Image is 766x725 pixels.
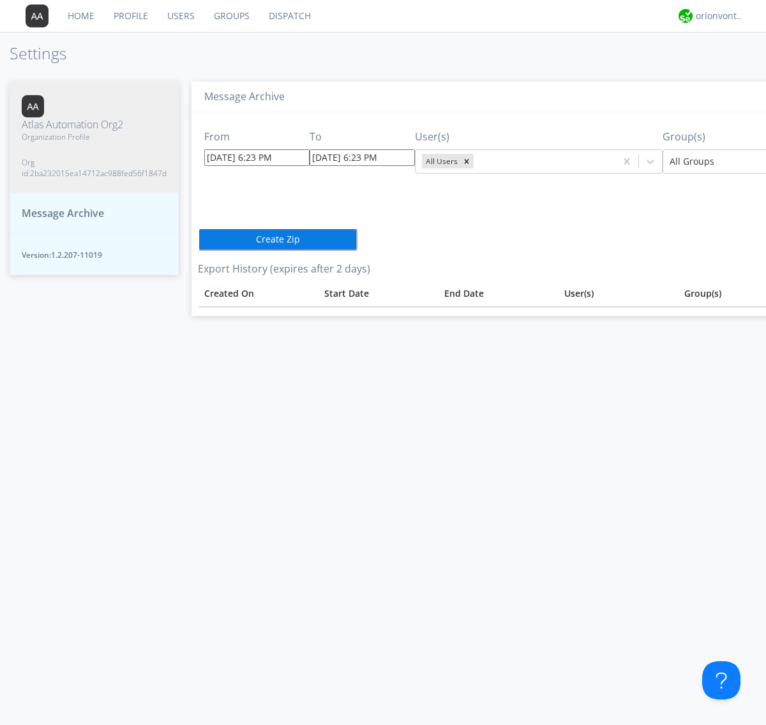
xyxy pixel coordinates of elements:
img: 373638.png [22,95,44,117]
div: Remove All Users [460,154,474,168]
span: Version: 1.2.207-11019 [22,250,167,260]
span: Org id: 2ba232015ea14712ac988fed56f1847d [22,157,167,179]
button: Version:1.2.207-11019 [10,234,179,275]
button: Atlas Automation Org2Organization ProfileOrg id:2ba232015ea14712ac988fed56f1847d [10,82,179,193]
span: Message Archive [22,206,104,221]
div: All Users [422,154,460,168]
th: User(s) [558,281,678,306]
th: Toggle SortBy [438,281,558,306]
iframe: Toggle Customer Support [702,661,740,699]
button: Message Archive [10,193,179,234]
span: Organization Profile [22,131,167,142]
th: Toggle SortBy [318,281,438,306]
h3: To [310,131,415,143]
button: Create Zip [198,228,357,251]
h3: User(s) [415,131,663,143]
img: 373638.png [26,4,49,27]
img: 29d36aed6fa347d5a1537e7736e6aa13 [679,9,693,23]
h3: From [204,131,310,143]
span: Atlas Automation Org2 [22,117,167,132]
div: orionvontas+atlas+automation+org2 [696,10,744,22]
th: Toggle SortBy [198,281,318,306]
